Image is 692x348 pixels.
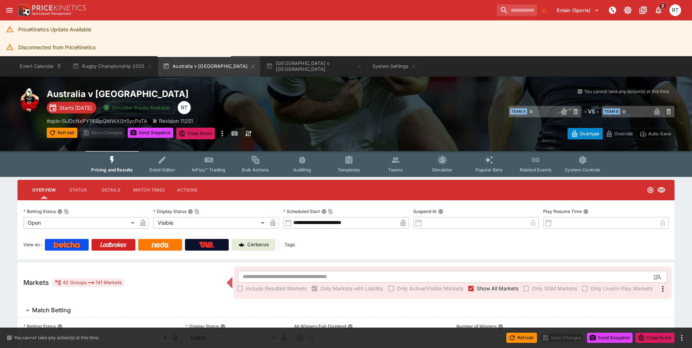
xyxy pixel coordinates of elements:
[602,128,636,139] button: Override
[591,285,653,292] span: Only Live/In-Play Markets
[247,241,269,248] p: Cerberus
[538,4,550,16] button: No Bookmarks
[171,181,204,199] button: Actions
[520,167,552,173] span: Related Events
[637,4,650,17] button: Documentation
[54,242,80,248] img: Betcha
[497,4,537,16] input: search
[647,186,654,194] svg: Open
[432,167,452,173] span: Simulator
[218,128,227,139] button: more
[14,335,100,341] p: You cannot take any action(s) at this time.
[232,239,275,251] a: Cerberus
[568,128,603,139] button: Overtype
[506,333,537,343] button: Refresh
[498,324,503,329] button: Number of Winners
[99,101,175,114] button: Simulator Prices Available
[621,4,634,17] button: Toggle light/dark mode
[178,101,191,114] div: Richard Tatton
[397,285,463,292] span: Only Active/Visible Markets
[47,128,77,138] button: Refresh
[532,285,577,292] span: Only SGM Markets
[294,323,346,329] p: All Winners Full-Dividend
[584,88,670,95] p: You cannot take any action(s) at this time.
[368,56,421,77] button: System Settings
[47,88,361,100] h2: Copy To Clipboard
[94,181,127,199] button: Details
[159,117,193,125] p: Revision 11251
[18,23,91,36] div: PriceKinetics Update Available
[669,4,681,16] div: Richard Tatton
[648,130,671,138] p: Auto-Save
[192,167,225,173] span: InPlay™ Trading
[239,242,244,248] img: Cerberus
[510,108,527,115] span: Team A
[328,209,333,214] button: Copy To Clipboard
[220,324,225,329] button: Display Status
[338,167,360,173] span: Templates
[677,333,686,342] button: more
[32,306,71,314] h6: Match Betting
[456,323,496,329] p: Number of Winners
[667,2,683,18] button: Richard Tatton
[158,56,260,77] button: Australia v [GEOGRAPHIC_DATA]
[262,56,367,77] button: [GEOGRAPHIC_DATA] v [GEOGRAPHIC_DATA]
[603,108,620,115] span: Team B
[246,285,307,292] span: Include Resulted Markets
[127,181,171,199] button: Match Times
[320,285,383,292] span: Only Markets with Liability
[23,323,56,329] p: Betting Status
[199,242,214,248] img: TabNZ
[413,208,437,214] p: Suspend At
[543,208,582,214] p: Play Resume Time
[32,5,86,11] img: PriceKinetics
[26,181,62,199] button: Overview
[552,4,604,16] button: Select Tenant
[32,12,71,15] img: Sportsbook Management
[18,88,41,112] img: rugby_union.png
[438,209,443,214] button: Suspend At
[85,151,606,177] div: Event type filters
[635,333,674,343] button: Close Event
[152,242,168,248] img: Neds
[68,56,157,77] button: Rugby Championship 2025
[47,117,147,125] p: Copy To Clipboard
[587,333,633,343] button: Send Snapshot
[188,209,193,214] button: Display StatusCopy To Clipboard
[59,104,92,112] p: Starts [DATE]
[194,209,200,214] button: Copy To Clipboard
[18,303,674,318] button: Match Betting
[388,167,403,173] span: Teams
[153,217,267,229] div: Visible
[657,186,666,194] svg: Visible
[475,167,503,173] span: Popular Bets
[658,285,667,293] svg: More
[186,323,219,329] p: Display Status
[242,167,269,173] span: Bulk Actions
[16,3,31,18] img: PriceKinetics Logo
[153,208,186,214] p: Display Status
[100,242,127,248] img: Ladbrokes
[23,208,56,214] p: Betting Status
[23,217,137,229] div: Open
[91,167,133,173] span: Pricing and Results
[651,270,664,283] button: Open
[565,167,600,173] span: System Controls
[321,209,326,214] button: Scheduled StartCopy To Clipboard
[614,130,633,138] p: Override
[658,2,667,9] span: 2
[283,208,320,214] p: Scheduled Start
[149,167,175,173] span: Detail Editor
[606,4,619,17] button: NOT Connected to PK
[636,128,674,139] button: Auto-Save
[23,239,42,251] label: View on :
[3,4,16,17] button: open drawer
[57,324,62,329] button: Betting Status
[568,128,674,139] div: Start From
[128,128,173,138] button: Send Snapshot
[293,167,311,173] span: Auditing
[285,239,295,251] label: Tags:
[23,278,49,287] h5: Markets
[583,209,588,214] button: Play Resume Time
[348,324,353,329] button: All Winners Full-Dividend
